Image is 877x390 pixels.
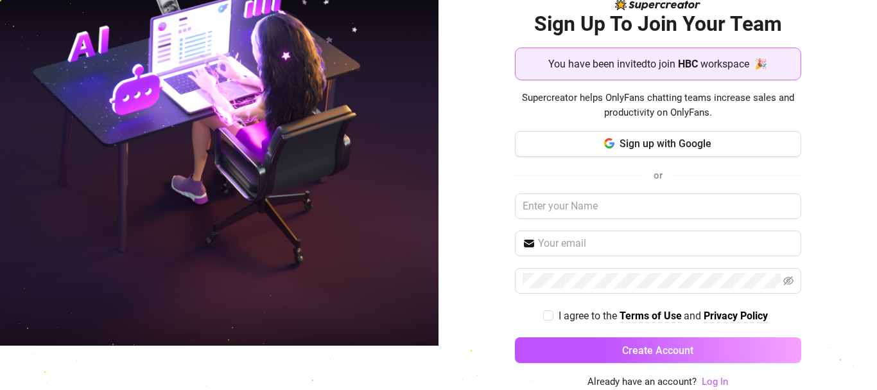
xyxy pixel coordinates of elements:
[702,376,728,387] a: Log In
[704,310,768,323] a: Privacy Policy
[783,276,794,286] span: eye-invisible
[515,91,801,121] span: Supercreator helps OnlyFans chatting teams increase sales and productivity on OnlyFans.
[702,375,728,390] a: Log In
[515,193,801,219] input: Enter your Name
[684,310,704,322] span: and
[678,58,698,70] strong: HBC
[620,310,682,322] strong: Terms of Use
[515,11,801,37] h2: Sign Up To Join Your Team
[620,310,682,323] a: Terms of Use
[704,310,768,322] strong: Privacy Policy
[515,337,801,363] button: Create Account
[620,137,711,150] span: Sign up with Google
[654,170,663,181] span: or
[622,344,693,357] span: Create Account
[538,236,794,251] input: Your email
[587,375,697,390] span: Already have an account?
[515,131,801,157] button: Sign up with Google
[700,56,767,72] span: workspace 🎉
[548,56,675,72] span: You have been invited to join
[559,310,620,322] span: I agree to the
